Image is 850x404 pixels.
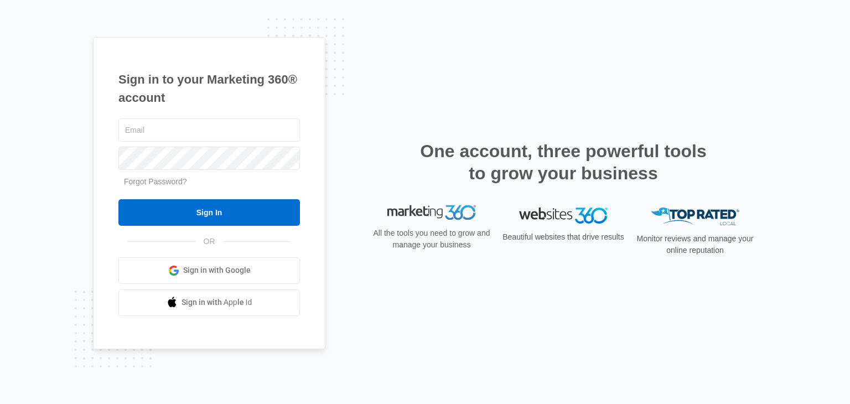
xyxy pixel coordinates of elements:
[118,118,300,142] input: Email
[501,231,625,243] p: Beautiful websites that drive results
[118,257,300,284] a: Sign in with Google
[124,177,187,186] a: Forgot Password?
[651,208,739,226] img: Top Rated Local
[387,208,476,223] img: Marketing 360
[118,199,300,226] input: Sign In
[118,289,300,316] a: Sign in with Apple Id
[370,230,494,253] p: All the tools you need to grow and manage your business
[183,265,251,276] span: Sign in with Google
[417,140,710,184] h2: One account, three powerful tools to grow your business
[182,297,252,308] span: Sign in with Apple Id
[519,208,608,224] img: Websites 360
[118,70,300,107] h1: Sign in to your Marketing 360® account
[633,233,757,256] p: Monitor reviews and manage your online reputation
[196,236,223,247] span: OR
